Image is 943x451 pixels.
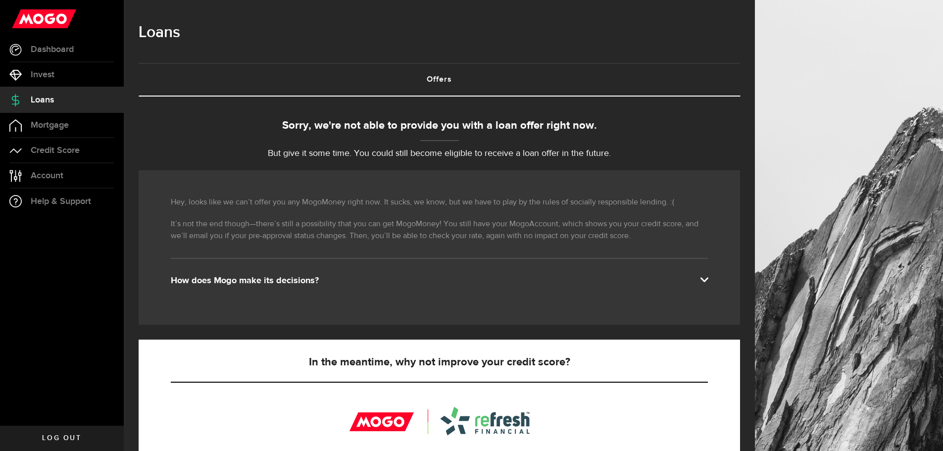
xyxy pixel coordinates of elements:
span: Mortgage [31,121,69,130]
span: Help & Support [31,197,91,206]
iframe: LiveChat chat widget [901,409,943,451]
span: Loans [31,96,54,104]
h1: Loans [139,20,740,46]
ul: Tabs Navigation [139,63,740,97]
a: Offers [139,64,740,96]
p: It’s not the end though—there’s still a possibility that you can get MogoMoney! You still have yo... [171,218,708,242]
span: Log out [42,435,81,442]
span: Credit Score [31,146,80,155]
p: But give it some time. You could still become eligible to receive a loan offer in the future. [139,147,740,160]
div: Sorry, we're not able to provide you with a loan offer right now. [139,118,740,134]
p: Hey, looks like we can’t offer you any MogoMoney right now. It sucks, we know, but we have to pla... [171,197,708,208]
h5: In the meantime, why not improve your credit score? [171,356,708,368]
span: Account [31,171,63,180]
span: Invest [31,70,54,79]
span: Dashboard [31,45,74,54]
div: How does Mogo make its decisions? [171,275,708,287]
